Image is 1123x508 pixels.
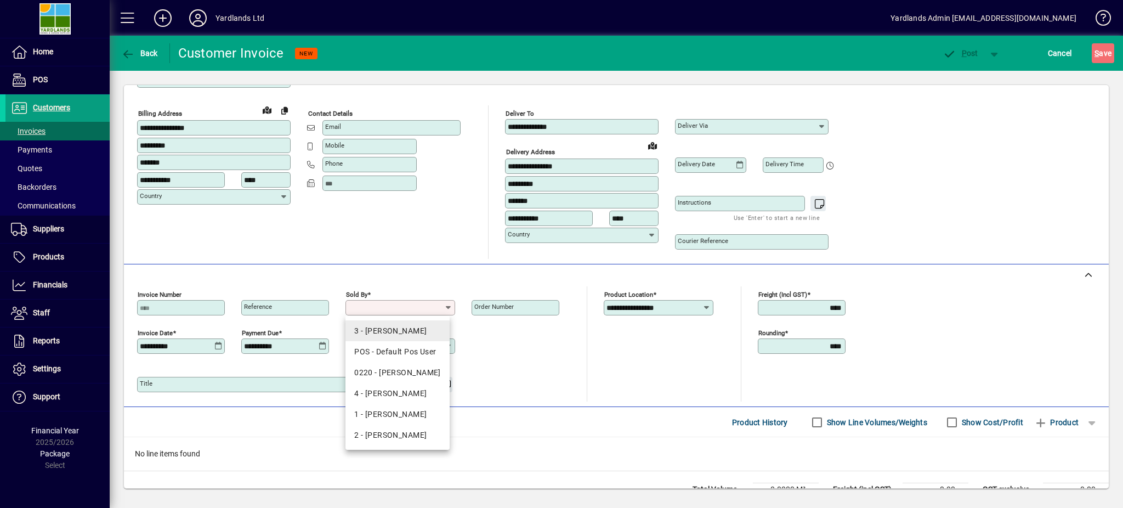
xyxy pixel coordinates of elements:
span: Communications [11,201,76,210]
div: POS - Default Pos User [354,346,441,358]
td: Total Volume [687,483,753,496]
span: NEW [299,50,313,57]
mat-option: 2 - Stephanie Bodle [345,425,450,445]
mat-label: Delivery time [765,160,804,168]
mat-label: Order number [474,303,514,311]
a: Support [5,383,110,411]
a: Backorders [5,178,110,196]
span: Customers [33,103,70,112]
mat-label: Instructions [678,199,711,206]
mat-label: Invoice date [138,329,173,337]
span: S [1094,49,1099,58]
div: Yardlands Admin [EMAIL_ADDRESS][DOMAIN_NAME] [891,9,1076,27]
mat-label: Freight (incl GST) [758,291,807,298]
mat-option: 4 - Mishayla Wilson [345,383,450,404]
mat-label: Courier Reference [678,237,728,245]
span: ave [1094,44,1111,62]
a: Knowledge Base [1087,2,1109,38]
span: Back [121,49,158,58]
td: 0.0000 M³ [753,483,819,496]
span: Package [40,449,70,458]
span: POS [33,75,48,84]
mat-label: Title [140,380,152,387]
td: 0.00 [1043,483,1109,496]
mat-label: Invoice number [138,291,182,298]
div: 0220 - [PERSON_NAME] [354,367,441,379]
mat-label: Country [140,192,162,200]
button: Save [1092,43,1114,63]
mat-label: Rounding [758,329,785,337]
button: Copy to Delivery address [276,101,293,119]
button: Cancel [1045,43,1075,63]
div: 1 - [PERSON_NAME] [354,409,441,420]
span: Backorders [11,183,56,191]
span: Support [33,392,60,401]
mat-label: Product location [604,291,653,298]
span: Payments [11,145,52,154]
span: Product [1034,414,1079,431]
a: View on map [644,137,661,154]
mat-label: Mobile [325,142,344,149]
mat-label: Phone [325,160,343,167]
div: No line items found [124,437,1109,471]
div: 4 - [PERSON_NAME] [354,388,441,399]
td: 0.00 [903,483,968,496]
a: Reports [5,328,110,355]
label: Show Cost/Profit [960,417,1023,428]
span: Suppliers [33,224,64,233]
mat-label: Sold by [346,291,367,298]
td: GST exclusive [977,483,1043,496]
span: Reports [33,336,60,345]
mat-option: 3 - Carolyn Gannon [345,320,450,341]
mat-label: Country [508,230,530,238]
a: Payments [5,140,110,159]
a: Financials [5,272,110,299]
a: Home [5,38,110,66]
a: Products [5,244,110,271]
span: Products [33,252,64,261]
mat-option: POS - Default Pos User [345,341,450,362]
span: Financial Year [31,426,79,435]
mat-label: Deliver via [678,122,708,129]
span: Product History [732,414,788,431]
mat-label: Delivery date [678,160,715,168]
mat-option: 0220 - Michaela Bodle [345,362,450,383]
button: Add [145,8,180,28]
button: Product [1029,413,1084,432]
span: P [962,49,967,58]
a: Quotes [5,159,110,178]
td: Freight (incl GST) [827,483,903,496]
span: Quotes [11,164,42,173]
div: Customer Invoice [178,44,284,62]
mat-label: Deliver To [506,110,534,117]
a: View on map [258,101,276,118]
div: Yardlands Ltd [215,9,264,27]
div: 2 - [PERSON_NAME] [354,430,441,441]
span: Home [33,47,53,56]
mat-hint: Use 'Enter' to start a new line [734,211,820,224]
a: POS [5,66,110,94]
mat-option: 1 - Paul Bodle [345,404,450,425]
button: Post [937,43,984,63]
label: Show Line Volumes/Weights [825,417,927,428]
a: Invoices [5,122,110,140]
mat-label: Payment due [242,329,279,337]
div: 3 - [PERSON_NAME] [354,325,441,337]
button: Profile [180,8,215,28]
button: Product History [728,413,792,432]
app-page-header-button: Back [110,43,170,63]
span: Invoices [11,127,46,136]
span: Financials [33,280,67,289]
button: Back [118,43,161,63]
mat-label: Email [325,123,341,131]
span: ost [943,49,978,58]
mat-label: Reference [244,303,272,311]
a: Settings [5,355,110,383]
a: Suppliers [5,216,110,243]
span: Staff [33,308,50,317]
a: Staff [5,300,110,327]
a: Communications [5,196,110,215]
span: Cancel [1048,44,1072,62]
span: Settings [33,364,61,373]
